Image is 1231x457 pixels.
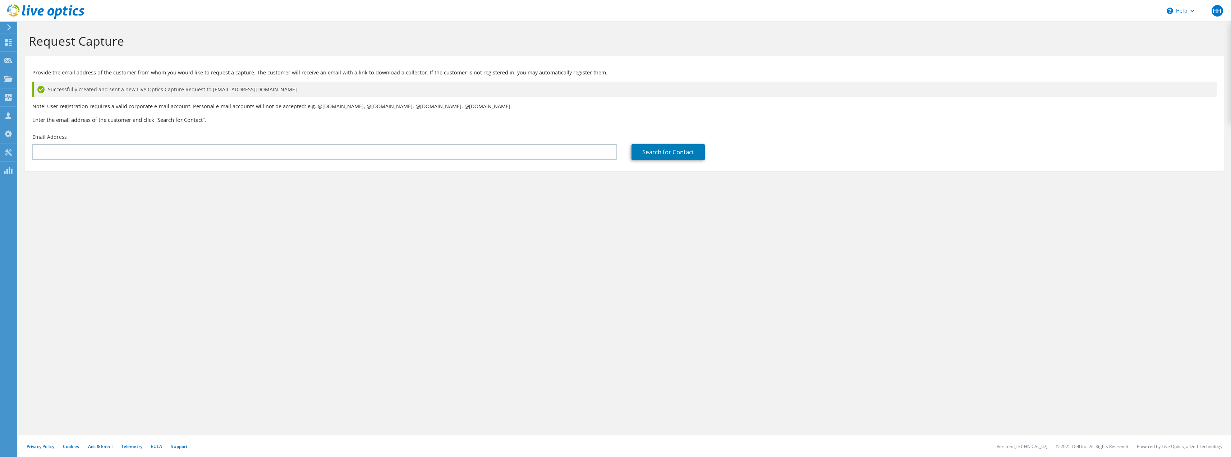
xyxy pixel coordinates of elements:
[171,443,188,449] a: Support
[63,443,79,449] a: Cookies
[1212,5,1223,17] span: HH
[631,144,705,160] a: Search for Contact
[88,443,112,449] a: Ads & Email
[27,443,54,449] a: Privacy Policy
[32,102,1217,110] p: Note: User registration requires a valid corporate e-mail account. Personal e-mail accounts will ...
[48,86,297,93] span: Successfully created and sent a new Live Optics Capture Request to [EMAIL_ADDRESS][DOMAIN_NAME]
[151,443,162,449] a: EULA
[32,69,1217,77] p: Provide the email address of the customer from whom you would like to request a capture. The cust...
[32,116,1217,124] h3: Enter the email address of the customer and click “Search for Contact”.
[29,33,1217,49] h1: Request Capture
[1056,443,1128,449] li: © 2025 Dell Inc. All Rights Reserved
[1167,8,1173,14] svg: \n
[1137,443,1222,449] li: Powered by Live Optics, a Dell Technology
[121,443,142,449] a: Telemetry
[997,443,1047,449] li: Version: [TECHNICAL_ID]
[32,133,67,141] label: Email Address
